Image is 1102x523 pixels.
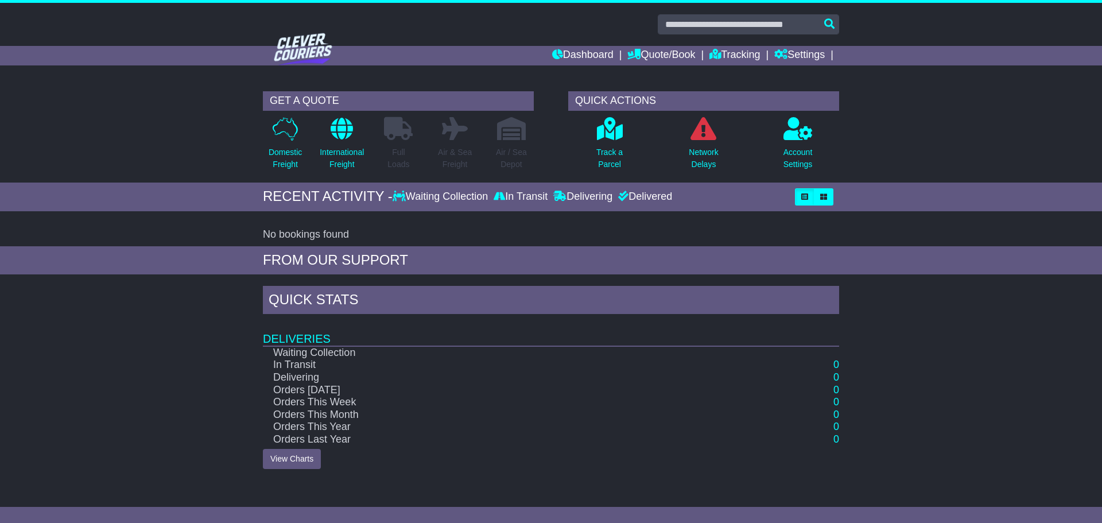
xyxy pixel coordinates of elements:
[783,117,813,177] a: AccountSettings
[384,146,413,171] p: Full Loads
[596,117,623,177] a: Track aParcel
[774,46,825,65] a: Settings
[263,449,321,469] a: View Charts
[319,117,364,177] a: InternationalFreight
[833,396,839,408] a: 0
[496,146,527,171] p: Air / Sea Depot
[263,317,839,346] td: Deliveries
[263,252,839,269] div: FROM OUR SUPPORT
[627,46,695,65] a: Quote/Book
[263,188,393,205] div: RECENT ACTIVITY -
[263,421,756,433] td: Orders This Year
[689,146,718,171] p: Network Delays
[263,384,756,397] td: Orders [DATE]
[833,433,839,445] a: 0
[393,191,491,203] div: Waiting Collection
[263,409,756,421] td: Orders This Month
[263,228,839,241] div: No bookings found
[263,359,756,371] td: In Transit
[596,146,623,171] p: Track a Parcel
[833,421,839,432] a: 0
[269,146,302,171] p: Domestic Freight
[263,91,534,111] div: GET A QUOTE
[550,191,615,203] div: Delivering
[438,146,472,171] p: Air & Sea Freight
[491,191,550,203] div: In Transit
[268,117,302,177] a: DomesticFreight
[263,433,756,446] td: Orders Last Year
[263,371,756,384] td: Delivering
[615,191,672,203] div: Delivered
[568,91,839,111] div: QUICK ACTIONS
[833,409,839,420] a: 0
[783,146,813,171] p: Account Settings
[263,286,839,317] div: Quick Stats
[552,46,614,65] a: Dashboard
[709,46,760,65] a: Tracking
[263,346,756,359] td: Waiting Collection
[833,359,839,370] a: 0
[688,117,719,177] a: NetworkDelays
[263,396,756,409] td: Orders This Week
[833,371,839,383] a: 0
[833,384,839,396] a: 0
[320,146,364,171] p: International Freight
